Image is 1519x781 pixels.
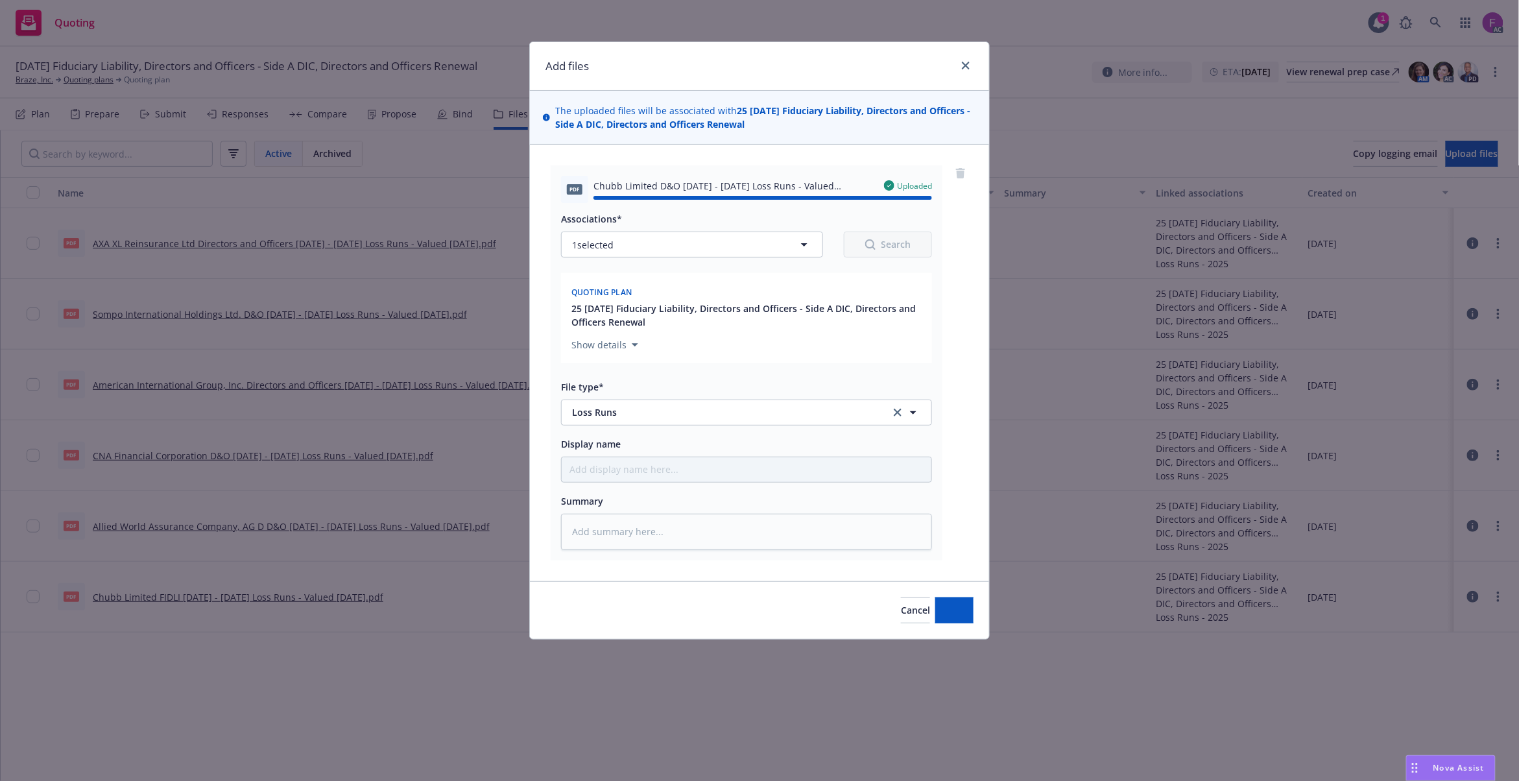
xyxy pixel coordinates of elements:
[572,238,614,252] span: 1 selected
[1407,756,1423,780] div: Drag to move
[901,604,930,616] span: Cancel
[562,457,931,482] input: Add display name here...
[958,58,974,73] a: close
[935,604,974,616] span: Add files
[593,179,874,193] span: Chubb Limited D&O [DATE] - [DATE] Loss Runs - Valued [DATE].PDF
[561,495,603,507] span: Summary
[561,232,823,258] button: 1selected
[555,104,970,130] strong: 25 [DATE] Fiduciary Liability, Directors and Officers - Side A DIC, Directors and Officers Renewal
[572,405,872,419] span: Loss Runs
[561,400,932,426] button: Loss Runsclear selection
[566,337,643,353] button: Show details
[561,213,622,225] span: Associations*
[935,597,974,623] button: Add files
[1433,762,1485,773] span: Nova Assist
[953,165,968,181] a: remove
[901,597,930,623] button: Cancel
[897,180,932,191] span: Uploaded
[567,184,582,194] span: PDF
[561,381,604,393] span: File type*
[1406,755,1496,781] button: Nova Assist
[890,405,905,420] a: clear selection
[545,58,589,75] h1: Add files
[571,287,632,298] span: Quoting plan
[571,302,924,329] button: 25 [DATE] Fiduciary Liability, Directors and Officers - Side A DIC, Directors and Officers Renewal
[561,438,621,450] span: Display name
[555,104,976,131] span: The uploaded files will be associated with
